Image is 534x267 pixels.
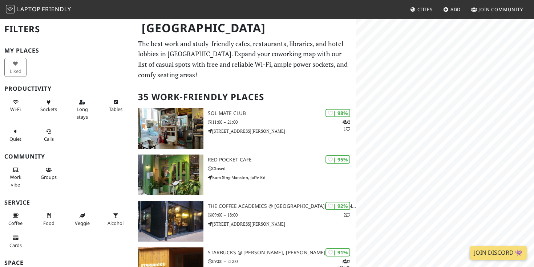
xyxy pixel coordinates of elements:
[417,6,433,13] span: Cities
[17,5,41,13] span: Laptop
[208,110,356,116] h3: SOL Mate Club
[4,210,27,229] button: Coffee
[105,96,127,115] button: Tables
[109,106,122,112] span: Work-friendly tables
[325,248,350,256] div: | 91%
[325,202,350,210] div: | 92%
[138,38,352,80] p: The best work and study-friendly cafes, restaurants, libraries, and hotel lobbies in [GEOGRAPHIC_...
[38,164,60,183] button: Groups
[4,153,129,160] h3: Community
[208,128,356,135] p: [STREET_ADDRESS][PERSON_NAME]
[4,47,129,54] h3: My Places
[470,246,527,260] a: Join Discord 👾
[478,6,523,13] span: Join Community
[208,211,356,218] p: 09:00 – 18:00
[4,18,129,40] h2: Filters
[10,106,21,112] span: Stable Wi-Fi
[9,136,21,142] span: Quiet
[105,210,127,229] button: Alcohol
[4,259,129,266] h3: Space
[6,5,15,13] img: LaptopFriendly
[208,250,356,256] h3: Starbucks @ [PERSON_NAME], [PERSON_NAME]
[75,220,90,226] span: Veggie
[43,220,54,226] span: Food
[4,126,27,145] button: Quiet
[325,155,350,164] div: | 95%
[108,220,124,226] span: Alcohol
[138,108,203,149] img: SOL Mate Club
[136,18,355,38] h1: [GEOGRAPHIC_DATA]
[9,242,22,248] span: Credit cards
[4,85,129,92] h3: Productivity
[440,3,464,16] a: Add
[138,155,203,195] img: Red Pocket Cafe
[38,126,60,145] button: Calls
[343,119,350,132] p: 2 1
[208,165,356,172] p: Closed
[407,3,436,16] a: Cities
[8,220,23,226] span: Coffee
[134,108,356,149] a: SOL Mate Club | 98% 21 SOL Mate Club 11:00 – 21:00 [STREET_ADDRESS][PERSON_NAME]
[4,164,27,190] button: Work vibe
[208,203,356,209] h3: The Coffee Academics @ [GEOGRAPHIC_DATA][PERSON_NAME]
[4,96,27,115] button: Wi-Fi
[208,258,356,265] p: 09:00 – 21:00
[450,6,461,13] span: Add
[71,210,93,229] button: Veggie
[134,155,356,195] a: Red Pocket Cafe | 95% Red Pocket Cafe Closed Kam Sing Mansion, Jaffe Rd
[208,174,356,181] p: Kam Sing Mansion, Jaffe Rd
[38,96,60,115] button: Sockets
[325,109,350,117] div: | 98%
[44,136,54,142] span: Video/audio calls
[10,174,21,188] span: People working
[38,210,60,229] button: Food
[4,199,129,206] h3: Service
[208,119,356,126] p: 11:00 – 21:00
[134,201,356,242] a: The Coffee Academics @ Sai Yuen Lane | 92% 2 The Coffee Academics @ [GEOGRAPHIC_DATA][PERSON_NAME...
[71,96,93,123] button: Long stays
[344,211,350,218] p: 2
[6,3,71,16] a: LaptopFriendly LaptopFriendly
[468,3,526,16] a: Join Community
[42,5,71,13] span: Friendly
[77,106,88,120] span: Long stays
[208,157,356,163] h3: Red Pocket Cafe
[40,106,57,112] span: Power sockets
[138,86,352,108] h2: 35 Work-Friendly Places
[41,174,57,180] span: Group tables
[208,221,356,227] p: [STREET_ADDRESS][PERSON_NAME]
[138,201,203,242] img: The Coffee Academics @ Sai Yuen Lane
[4,232,27,251] button: Cards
